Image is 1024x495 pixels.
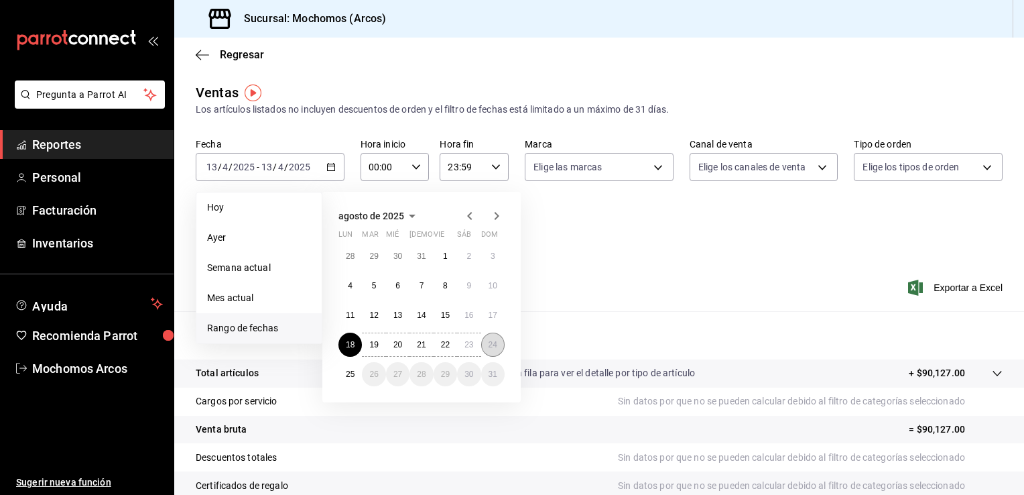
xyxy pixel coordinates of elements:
[386,303,409,327] button: 13 de agosto de 2025
[409,244,433,268] button: 31 de julio de 2025
[196,82,239,103] div: Ventas
[457,362,481,386] button: 30 de agosto de 2025
[481,244,505,268] button: 3 de agosto de 2025
[409,333,433,357] button: 21 de agosto de 2025
[393,252,402,261] abbr: 30 de julio de 2025
[36,88,144,102] span: Pregunta a Parrot AI
[386,274,409,298] button: 6 de agosto de 2025
[32,327,163,345] span: Recomienda Parrot
[386,244,409,268] button: 30 de julio de 2025
[338,244,362,268] button: 28 de julio de 2025
[457,333,481,357] button: 23 de agosto de 2025
[273,162,277,172] span: /
[32,201,163,219] span: Facturación
[409,303,433,327] button: 14 de agosto de 2025
[218,162,222,172] span: /
[338,303,362,327] button: 11 de agosto de 2025
[481,303,505,327] button: 17 de agosto de 2025
[196,366,259,380] p: Total artículos
[409,274,433,298] button: 7 de agosto de 2025
[395,281,400,290] abbr: 6 de agosto de 2025
[362,333,385,357] button: 19 de agosto de 2025
[362,274,385,298] button: 5 de agosto de 2025
[434,333,457,357] button: 22 de agosto de 2025
[338,333,362,357] button: 18 de agosto de 2025
[489,370,497,379] abbr: 31 de agosto de 2025
[457,230,471,244] abbr: sábado
[909,366,965,380] p: + $90,127.00
[338,208,420,224] button: agosto de 2025
[369,311,378,320] abbr: 12 de agosto de 2025
[441,311,450,320] abbr: 15 de agosto de 2025
[277,162,284,172] input: --
[196,423,247,437] p: Venta bruta
[464,340,473,349] abbr: 23 de agosto de 2025
[196,103,1003,117] div: Los artículos listados no incluyen descuentos de orden y el filtro de fechas está limitado a un m...
[372,281,377,290] abbr: 5 de agosto de 2025
[434,244,457,268] button: 1 de agosto de 2025
[261,162,273,172] input: --
[369,252,378,261] abbr: 29 de julio de 2025
[690,140,838,149] label: Canal de venta
[32,234,163,252] span: Inventarios
[618,394,1003,408] p: Sin datos por que no se pueden calcular debido al filtro de categorías seleccionado
[441,370,450,379] abbr: 29 de agosto de 2025
[393,311,402,320] abbr: 13 de agosto de 2025
[441,340,450,349] abbr: 22 de agosto de 2025
[481,230,498,244] abbr: domingo
[369,370,378,379] abbr: 26 de agosto de 2025
[417,311,426,320] abbr: 14 de agosto de 2025
[196,140,344,149] label: Fecha
[434,362,457,386] button: 29 de agosto de 2025
[362,244,385,268] button: 29 de julio de 2025
[386,230,399,244] abbr: miércoles
[257,162,259,172] span: -
[481,274,505,298] button: 10 de agosto de 2025
[457,303,481,327] button: 16 de agosto de 2025
[206,162,218,172] input: --
[32,296,145,312] span: Ayuda
[466,281,471,290] abbr: 9 de agosto de 2025
[533,160,602,174] span: Elige las marcas
[207,201,311,215] span: Hoy
[466,252,471,261] abbr: 2 de agosto de 2025
[233,11,386,27] h3: Sucursal: Mochomos (Arcos)
[854,140,1003,149] label: Tipo de orden
[338,230,353,244] abbr: lunes
[338,362,362,386] button: 25 de agosto de 2025
[15,80,165,109] button: Pregunta a Parrot AI
[196,451,277,465] p: Descuentos totales
[196,48,264,61] button: Regresar
[417,340,426,349] abbr: 21 de agosto de 2025
[32,360,163,378] span: Mochomos Arcos
[911,280,1003,296] span: Exportar a Excel
[417,252,426,261] abbr: 31 de julio de 2025
[525,140,674,149] label: Marca
[434,274,457,298] button: 8 de agosto de 2025
[698,160,806,174] span: Elige los canales de venta
[440,140,509,149] label: Hora fin
[346,370,355,379] abbr: 25 de agosto de 2025
[618,451,1003,465] p: Sin datos por que no se pueden calcular debido al filtro de categorías seleccionado
[489,340,497,349] abbr: 24 de agosto de 2025
[361,140,430,149] label: Hora inicio
[233,162,255,172] input: ----
[434,303,457,327] button: 15 de agosto de 2025
[32,135,163,154] span: Reportes
[196,394,277,408] p: Cargos por servicio
[348,281,353,290] abbr: 4 de agosto de 2025
[417,370,426,379] abbr: 28 de agosto de 2025
[489,311,497,320] abbr: 17 de agosto de 2025
[338,211,404,221] span: agosto de 2025
[481,362,505,386] button: 31 de agosto de 2025
[369,340,378,349] abbr: 19 de agosto de 2025
[420,281,424,290] abbr: 7 de agosto de 2025
[362,362,385,386] button: 26 de agosto de 2025
[16,476,163,490] span: Sugerir nueva función
[207,321,311,335] span: Rango de fechas
[245,85,261,101] img: Tooltip marker
[862,160,959,174] span: Elige los tipos de orden
[909,423,1003,437] p: = $90,127.00
[464,311,473,320] abbr: 16 de agosto de 2025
